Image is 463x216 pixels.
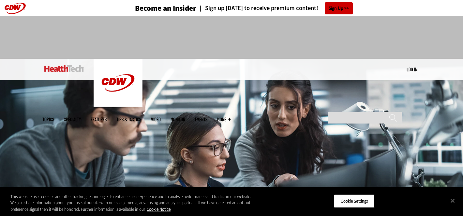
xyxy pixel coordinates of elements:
span: More [217,117,231,122]
span: Specialty [64,117,81,122]
a: CDW [94,102,142,109]
a: Features [91,117,107,122]
div: This website uses cookies and other tracking technologies to enhance user experience and to analy... [10,193,255,213]
span: Topics [42,117,54,122]
img: Home [44,65,84,72]
a: MonITor [171,117,185,122]
a: Become an Insider [111,5,196,12]
button: Cookie Settings [334,194,375,208]
h3: Become an Insider [135,5,196,12]
a: Log in [407,66,417,72]
button: Close [445,193,460,208]
a: Tips & Tactics [116,117,141,122]
a: Video [151,117,161,122]
img: Home [94,59,142,107]
iframe: advertisement [113,23,350,52]
div: User menu [407,66,417,73]
a: Sign Up [325,2,353,14]
a: More information about your privacy [147,207,171,212]
a: Sign up [DATE] to receive premium content! [196,5,318,11]
a: Events [195,117,207,122]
